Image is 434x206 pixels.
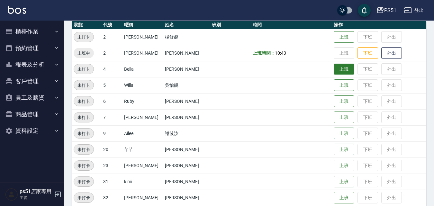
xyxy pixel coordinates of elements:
img: Person [5,188,18,201]
img: Logo [8,6,26,14]
td: [PERSON_NAME] [122,29,163,45]
td: 20 [102,141,122,157]
td: Ruby [122,93,163,109]
td: 32 [102,190,122,206]
button: 上班 [334,31,354,43]
span: 未打卡 [74,130,94,137]
span: 未打卡 [74,66,94,73]
button: 上班 [334,128,354,139]
td: Willa [122,77,163,93]
td: 9 [102,125,122,141]
td: [PERSON_NAME] [163,109,211,125]
button: save [358,4,371,17]
div: PS51 [384,6,396,14]
th: 代號 [102,21,122,29]
th: 時間 [251,21,332,29]
button: 上班 [334,95,354,107]
span: 未打卡 [74,114,94,121]
td: 2 [102,45,122,61]
button: 上班 [334,112,354,123]
td: [PERSON_NAME] [163,190,211,206]
button: 客戶管理 [3,73,62,90]
th: 狀態 [72,21,102,29]
button: 登出 [402,4,426,16]
h5: ps51店家專用 [20,188,52,195]
td: [PERSON_NAME] [163,93,211,109]
td: 31 [102,174,122,190]
button: 上班 [334,79,354,91]
button: 上班 [334,144,354,156]
button: 預約管理 [3,40,62,57]
th: 班別 [210,21,251,29]
td: [PERSON_NAME] [122,45,163,61]
span: 未打卡 [74,162,94,169]
p: 主管 [20,195,52,201]
button: 外出 [381,47,402,59]
th: 操作 [332,21,426,29]
td: [PERSON_NAME] [122,190,163,206]
td: [PERSON_NAME] [163,174,211,190]
button: 報表及分析 [3,56,62,73]
td: 吳怡靚 [163,77,211,93]
td: 楊舒馨 [163,29,211,45]
td: Bella [122,61,163,77]
span: 未打卡 [74,34,94,40]
span: 未打卡 [74,82,94,89]
td: kimi [122,174,163,190]
button: 下班 [357,47,378,59]
td: 謝苡汝 [163,125,211,141]
b: 上班時間： [253,50,275,56]
button: 員工及薪資 [3,89,62,106]
span: 未打卡 [74,98,94,105]
td: Ailee [122,125,163,141]
span: 上班中 [74,50,94,57]
button: 上班 [334,176,354,188]
td: [PERSON_NAME] [122,157,163,174]
td: [PERSON_NAME] [163,141,211,157]
td: [PERSON_NAME] [163,157,211,174]
th: 姓名 [163,21,211,29]
button: 上班 [334,192,354,204]
span: 未打卡 [74,178,94,185]
td: 4 [102,61,122,77]
td: 5 [102,77,122,93]
button: 商品管理 [3,106,62,123]
td: 23 [102,157,122,174]
button: 櫃檯作業 [3,23,62,40]
span: 10:43 [275,50,286,56]
th: 暱稱 [122,21,163,29]
button: 上班 [334,160,354,172]
button: PS51 [374,4,399,17]
button: 上班 [334,64,354,75]
td: [PERSON_NAME] [122,109,163,125]
td: 6 [102,93,122,109]
td: 2 [102,29,122,45]
span: 未打卡 [74,146,94,153]
button: 資料設定 [3,122,62,139]
td: 7 [102,109,122,125]
td: [PERSON_NAME] [163,45,211,61]
span: 未打卡 [74,194,94,201]
td: [PERSON_NAME] [163,61,211,77]
td: 芊芊 [122,141,163,157]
